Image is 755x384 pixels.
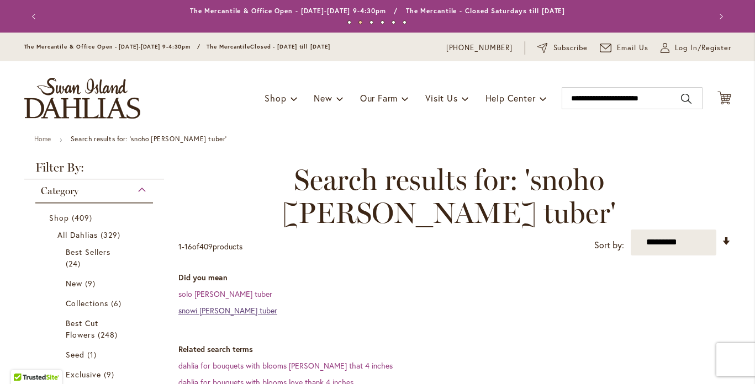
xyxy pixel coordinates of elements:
strong: Filter By: [24,162,165,179]
a: [PHONE_NUMBER] [446,42,513,54]
span: Log In/Register [675,42,731,54]
span: 409 [199,241,213,252]
a: Email Us [600,42,648,54]
a: Subscribe [537,42,588,54]
a: All Dahlias [57,229,134,241]
span: 9 [104,369,117,380]
a: solo [PERSON_NAME] tuber [178,289,272,299]
span: 6 [111,297,124,309]
span: Category [41,185,78,197]
span: Our Farm [360,92,398,104]
span: 248 [98,329,120,340]
p: - of products [178,238,242,255]
span: Search results for: 'snoho [PERSON_NAME] tuber' [178,163,720,230]
dt: Did you mean [178,272,731,283]
label: Sort by: [594,235,624,255]
a: Home [34,135,51,143]
a: New [66,278,126,289]
button: Previous [24,6,46,28]
button: Next [709,6,731,28]
span: Shop [49,212,69,223]
a: Seed [66,349,126,360]
strong: Search results for: 'snoho [PERSON_NAME] tuber' [71,135,227,143]
span: 24 [66,258,83,269]
button: 5 of 6 [392,20,395,24]
span: 1 [87,349,99,360]
button: 2 of 6 [358,20,362,24]
span: Visit Us [425,92,457,104]
span: 1 [178,241,182,252]
button: 4 of 6 [381,20,384,24]
button: 1 of 6 [347,20,351,24]
span: Closed - [DATE] till [DATE] [250,43,330,50]
span: New [314,92,332,104]
dt: Related search terms [178,344,731,355]
a: Best Sellers [66,246,126,269]
a: store logo [24,78,140,119]
span: Best Sellers [66,247,111,257]
span: 16 [184,241,192,252]
a: Best Cut Flowers [66,317,126,340]
span: 409 [72,212,95,223]
span: Exclusive [66,369,101,380]
span: The Mercantile & Office Open - [DATE]-[DATE] 9-4:30pm / The Mercantile [24,43,251,50]
span: Seed [66,349,85,360]
a: The Mercantile & Office Open - [DATE]-[DATE] 9-4:30pm / The Mercantile - Closed Saturdays till [D... [190,7,566,15]
span: Help Center [485,92,536,104]
span: 9 [85,278,98,289]
span: 329 [101,229,123,241]
a: snowi [PERSON_NAME] tuber [178,305,277,316]
span: New [66,278,82,289]
button: 3 of 6 [369,20,373,24]
a: dahlia for bouquets with blooms [PERSON_NAME] that 4 inches [178,360,393,371]
span: Email Us [617,42,648,54]
a: Log In/Register [661,42,731,54]
span: Collections [66,298,109,308]
span: Shop [265,92,286,104]
a: Exclusive [66,369,126,380]
span: Subscribe [553,42,588,54]
button: 6 of 6 [403,20,406,24]
a: Collections [66,297,126,309]
span: Best Cut Flowers [66,318,98,340]
span: All Dahlias [57,230,98,240]
a: Shop [49,212,142,223]
iframe: Launch Accessibility Center [8,345,39,376]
